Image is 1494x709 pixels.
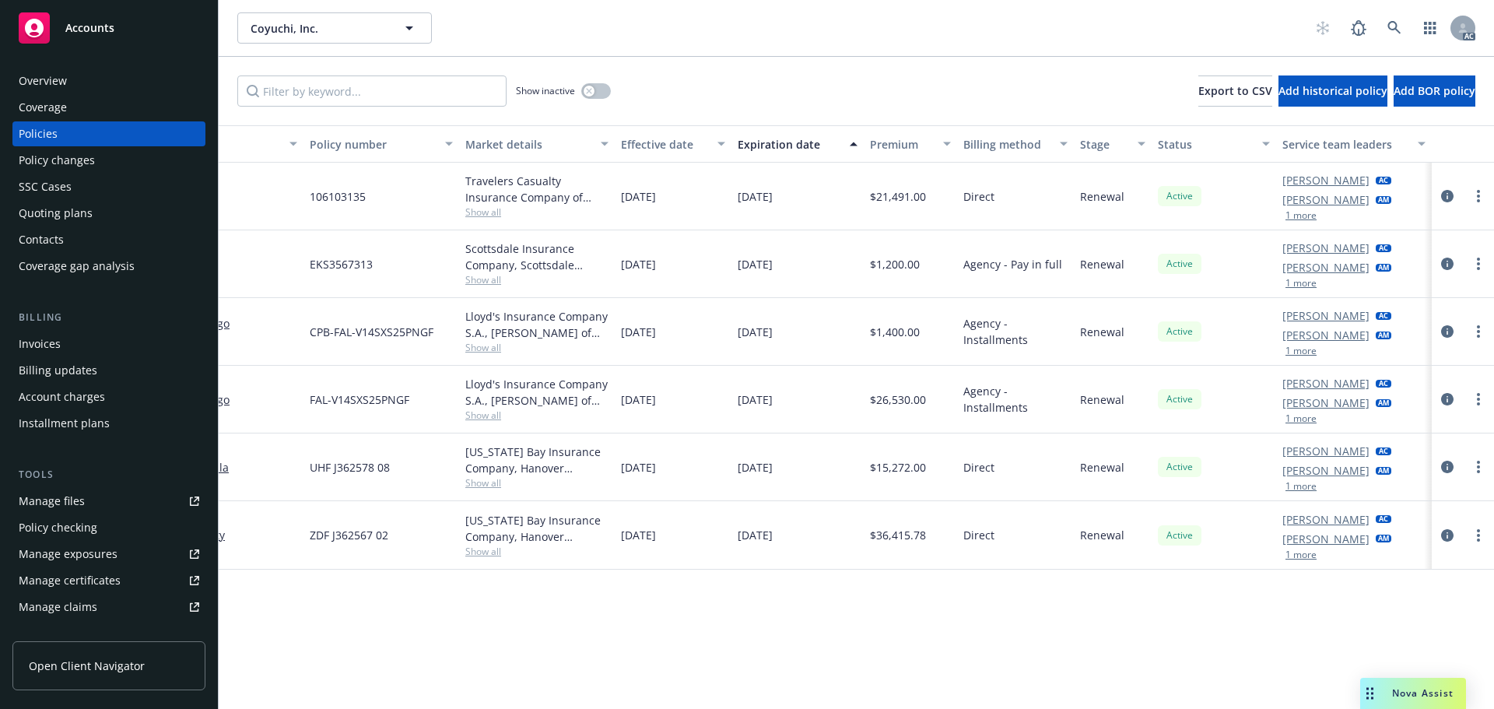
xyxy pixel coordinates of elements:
[1285,550,1317,560] button: 1 more
[870,527,926,543] span: $36,415.78
[19,95,67,120] div: Coverage
[12,6,205,50] a: Accounts
[1469,390,1488,409] a: more
[615,125,731,163] button: Effective date
[465,136,591,153] div: Market details
[1285,279,1317,288] button: 1 more
[12,515,205,540] a: Policy checking
[1164,460,1195,474] span: Active
[12,95,205,120] a: Coverage
[1282,462,1369,479] a: [PERSON_NAME]
[1282,531,1369,547] a: [PERSON_NAME]
[12,467,205,483] div: Tools
[1282,327,1369,343] a: [PERSON_NAME]
[1278,83,1387,98] span: Add historical policy
[310,459,390,476] span: UHF J362578 08
[1469,254,1488,273] a: more
[12,68,205,93] a: Overview
[12,621,205,646] a: Manage BORs
[1282,240,1369,256] a: [PERSON_NAME]
[621,136,708,153] div: Effective date
[19,254,135,279] div: Coverage gap analysis
[12,332,205,356] a: Invoices
[12,254,205,279] a: Coverage gap analysis
[19,411,110,436] div: Installment plans
[12,358,205,383] a: Billing updates
[1080,188,1124,205] span: Renewal
[19,621,92,646] div: Manage BORs
[237,75,507,107] input: Filter by keyword...
[1164,528,1195,542] span: Active
[738,527,773,543] span: [DATE]
[12,174,205,199] a: SSC Cases
[1080,324,1124,340] span: Renewal
[1343,12,1374,44] a: Report a Bug
[870,391,926,408] span: $26,530.00
[65,22,114,34] span: Accounts
[1360,678,1380,709] div: Drag to move
[1164,189,1195,203] span: Active
[12,411,205,436] a: Installment plans
[1307,12,1338,44] a: Start snowing
[738,256,773,272] span: [DATE]
[465,512,608,545] div: [US_STATE] Bay Insurance Company, Hanover Insurance Group
[12,595,205,619] a: Manage claims
[1198,75,1272,107] button: Export to CSV
[1438,526,1457,545] a: circleInformation
[465,376,608,409] div: Lloyd's Insurance Company S.A., [PERSON_NAME] of [GEOGRAPHIC_DATA], [PERSON_NAME] Cargo
[1285,211,1317,220] button: 1 more
[1438,458,1457,476] a: circleInformation
[963,136,1050,153] div: Billing method
[465,444,608,476] div: [US_STATE] Bay Insurance Company, Hanover Insurance Group
[19,384,105,409] div: Account charges
[310,188,366,205] span: 106103135
[870,256,920,272] span: $1,200.00
[19,595,97,619] div: Manage claims
[963,256,1062,272] span: Agency - Pay in full
[465,240,608,273] div: Scottsdale Insurance Company, Scottsdale Insurance Company (Nationwide), RT Specialty Insurance S...
[1394,83,1475,98] span: Add BOR policy
[19,542,117,567] div: Manage exposures
[1282,395,1369,411] a: [PERSON_NAME]
[1438,187,1457,205] a: circleInformation
[1379,12,1410,44] a: Search
[621,324,656,340] span: [DATE]
[29,658,145,674] span: Open Client Navigator
[516,84,575,97] span: Show inactive
[1282,191,1369,208] a: [PERSON_NAME]
[1285,482,1317,491] button: 1 more
[1282,136,1408,153] div: Service team leaders
[1282,259,1369,276] a: [PERSON_NAME]
[1278,75,1387,107] button: Add historical policy
[465,409,608,422] span: Show all
[310,136,436,153] div: Policy number
[1164,392,1195,406] span: Active
[12,542,205,567] span: Manage exposures
[310,527,388,543] span: ZDF J362567 02
[738,391,773,408] span: [DATE]
[19,227,64,252] div: Contacts
[1282,511,1369,528] a: [PERSON_NAME]
[303,125,459,163] button: Policy number
[1080,136,1128,153] div: Stage
[731,125,864,163] button: Expiration date
[12,121,205,146] a: Policies
[1438,254,1457,273] a: circleInformation
[12,310,205,325] div: Billing
[12,148,205,173] a: Policy changes
[621,391,656,408] span: [DATE]
[310,256,373,272] span: EKS3567313
[963,383,1068,416] span: Agency - Installments
[1074,125,1152,163] button: Stage
[963,315,1068,348] span: Agency - Installments
[465,173,608,205] div: Travelers Casualty Insurance Company of America, Travelers Insurance
[12,384,205,409] a: Account charges
[1469,322,1488,341] a: more
[465,545,608,558] span: Show all
[963,188,994,205] span: Direct
[870,136,934,153] div: Premium
[1469,187,1488,205] a: more
[1080,459,1124,476] span: Renewal
[19,148,95,173] div: Policy changes
[870,459,926,476] span: $15,272.00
